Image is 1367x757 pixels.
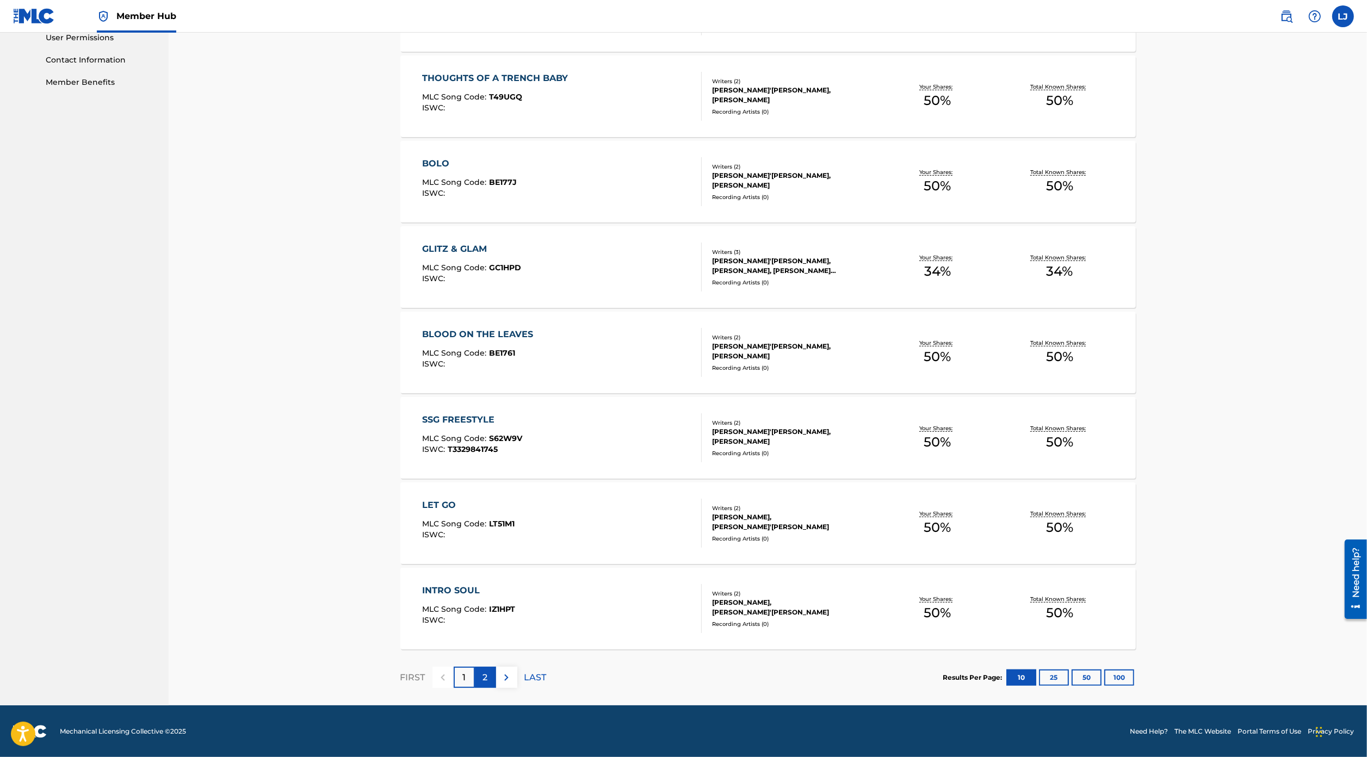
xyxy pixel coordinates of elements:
[1308,10,1321,23] img: help
[422,530,448,539] span: ISWC :
[116,10,176,22] span: Member Hub
[422,274,448,283] span: ISWC :
[919,595,955,603] p: Your Shares:
[13,725,47,738] img: logo
[1130,727,1168,736] a: Need Help?
[1031,510,1089,518] p: Total Known Shares:
[712,77,876,85] div: Writers ( 2 )
[489,604,515,614] span: IZ1HPT
[712,512,876,532] div: [PERSON_NAME], [PERSON_NAME]'[PERSON_NAME]
[400,312,1136,393] a: BLOOD ON THE LEAVESMLC Song Code:BE1761ISWC:Writers (2)[PERSON_NAME]'[PERSON_NAME], [PERSON_NAME]...
[1104,669,1134,686] button: 100
[422,328,539,341] div: BLOOD ON THE LEAVES
[712,171,876,190] div: [PERSON_NAME]'[PERSON_NAME], [PERSON_NAME]
[924,603,951,623] span: 50 %
[448,444,498,454] span: T3329841745
[422,444,448,454] span: ISWC :
[712,108,876,116] div: Recording Artists ( 0 )
[1031,83,1089,91] p: Total Known Shares:
[422,72,573,85] div: THOUGHTS OF A TRENCH BABY
[924,347,951,367] span: 50 %
[13,8,55,24] img: MLC Logo
[712,590,876,598] div: Writers ( 2 )
[462,671,466,684] p: 1
[422,615,448,625] span: ISWC :
[422,499,515,512] div: LET GO
[489,519,515,529] span: LT51M1
[1304,5,1326,27] div: Help
[400,671,425,684] p: FIRST
[1276,5,1297,27] a: Public Search
[924,432,951,452] span: 50 %
[1337,535,1367,623] iframe: Resource Center
[1031,339,1089,347] p: Total Known Shares:
[1238,727,1301,736] a: Portal Terms of Use
[919,168,955,176] p: Your Shares:
[1031,424,1089,432] p: Total Known Shares:
[712,163,876,171] div: Writers ( 2 )
[489,177,517,187] span: BE177J
[422,177,489,187] span: MLC Song Code :
[712,85,876,105] div: [PERSON_NAME]'[PERSON_NAME], [PERSON_NAME]
[1332,5,1354,27] div: User Menu
[919,339,955,347] p: Your Shares:
[924,262,951,281] span: 34 %
[400,568,1136,649] a: INTRO SOULMLC Song Code:IZ1HPTISWC:Writers (2)[PERSON_NAME], [PERSON_NAME]'[PERSON_NAME]Recording...
[60,727,186,736] span: Mechanical Licensing Collective © 2025
[422,433,489,443] span: MLC Song Code :
[1072,669,1102,686] button: 50
[400,55,1136,137] a: THOUGHTS OF A TRENCH BABYMLC Song Code:T49UGQISWC:Writers (2)[PERSON_NAME]'[PERSON_NAME], [PERSON...
[400,226,1136,308] a: GLITZ & GLAMMLC Song Code:GC1HPDISWC:Writers (3)[PERSON_NAME]'[PERSON_NAME], [PERSON_NAME], [PERS...
[422,413,522,426] div: SSG FREESTYLE
[924,176,951,196] span: 50 %
[46,32,156,44] a: User Permissions
[1280,10,1293,23] img: search
[422,359,448,369] span: ISWC :
[422,92,489,102] span: MLC Song Code :
[1039,669,1069,686] button: 25
[919,510,955,518] p: Your Shares:
[97,10,110,23] img: Top Rightsholder
[919,83,955,91] p: Your Shares:
[422,188,448,198] span: ISWC :
[489,348,515,358] span: BE1761
[1046,347,1073,367] span: 50 %
[712,278,876,287] div: Recording Artists ( 0 )
[919,253,955,262] p: Your Shares:
[712,364,876,372] div: Recording Artists ( 0 )
[712,504,876,512] div: Writers ( 2 )
[712,598,876,617] div: [PERSON_NAME], [PERSON_NAME]'[PERSON_NAME]
[422,604,489,614] span: MLC Song Code :
[1031,595,1089,603] p: Total Known Shares:
[489,92,522,102] span: T49UGQ
[422,243,521,256] div: GLITZ & GLAM
[524,671,547,684] p: LAST
[712,256,876,276] div: [PERSON_NAME]'[PERSON_NAME], [PERSON_NAME], [PERSON_NAME] [PERSON_NAME]
[712,248,876,256] div: Writers ( 3 )
[1047,262,1073,281] span: 34 %
[712,427,876,446] div: [PERSON_NAME]'[PERSON_NAME], [PERSON_NAME]
[924,518,951,537] span: 50 %
[422,157,517,170] div: BOLO
[400,397,1136,479] a: SSG FREESTYLEMLC Song Code:S62W9VISWC:T3329841745Writers (2)[PERSON_NAME]'[PERSON_NAME], [PERSON_...
[712,419,876,427] div: Writers ( 2 )
[1316,716,1322,748] div: Drag
[1046,518,1073,537] span: 50 %
[1313,705,1367,757] iframe: Chat Widget
[1174,727,1231,736] a: The MLC Website
[422,263,489,272] span: MLC Song Code :
[489,433,522,443] span: S62W9V
[46,54,156,66] a: Contact Information
[1031,168,1089,176] p: Total Known Shares:
[422,519,489,529] span: MLC Song Code :
[712,342,876,361] div: [PERSON_NAME]'[PERSON_NAME], [PERSON_NAME]
[422,584,515,597] div: INTRO SOUL
[1046,91,1073,110] span: 50 %
[1046,432,1073,452] span: 50 %
[1006,669,1036,686] button: 10
[1046,176,1073,196] span: 50 %
[712,620,876,628] div: Recording Artists ( 0 )
[712,333,876,342] div: Writers ( 2 )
